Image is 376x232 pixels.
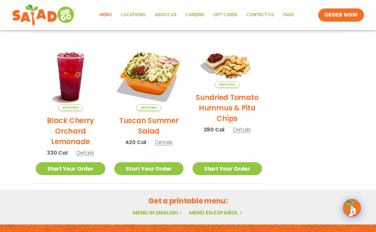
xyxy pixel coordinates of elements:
[215,81,239,88] span: Seasonal
[36,162,105,175] a: Start Your Order
[95,8,117,22] a: Menu
[125,138,146,146] span: 420 Cal
[318,8,364,22] a: ORDER NOW
[209,8,242,22] a: GIFT CARDS
[193,42,262,88] img: Product photo for Sundried Tomato Hummus & Pita Chips
[181,8,209,22] a: Careers
[114,115,184,136] h2: Tuscan Summer Salad
[58,104,83,111] span: Seasonal
[155,138,173,146] span: Details
[324,11,358,19] span: ORDER NOW
[150,8,181,22] a: About Us
[204,125,225,134] span: 280 Cal
[344,200,360,216] img: wpChatIcon
[12,3,76,27] img: new-SAG-logo-768×292
[114,162,184,175] a: Start Your Order
[117,8,150,22] a: Locations
[133,209,183,216] a: Menu in English
[233,126,251,133] span: Details
[137,104,161,111] span: Seasonal
[242,8,279,22] a: Contact Us
[193,162,262,175] a: Start Your Order
[189,209,243,216] a: Menú en español
[36,115,105,147] h2: Black Cherry Orchard Lemonade
[47,149,68,157] span: 330 Cal
[279,8,298,22] a: FAQs
[95,8,298,22] nav: Menu
[36,42,105,111] img: Product photo for Black Cherry Orchard Lemonade
[114,42,184,111] img: Product photo for Tuscan Summer Salad
[193,92,262,124] h2: Sundried Tomato Hummus & Pita Chips
[31,196,345,206] h2: Get a printable menu:
[76,149,94,156] span: Details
